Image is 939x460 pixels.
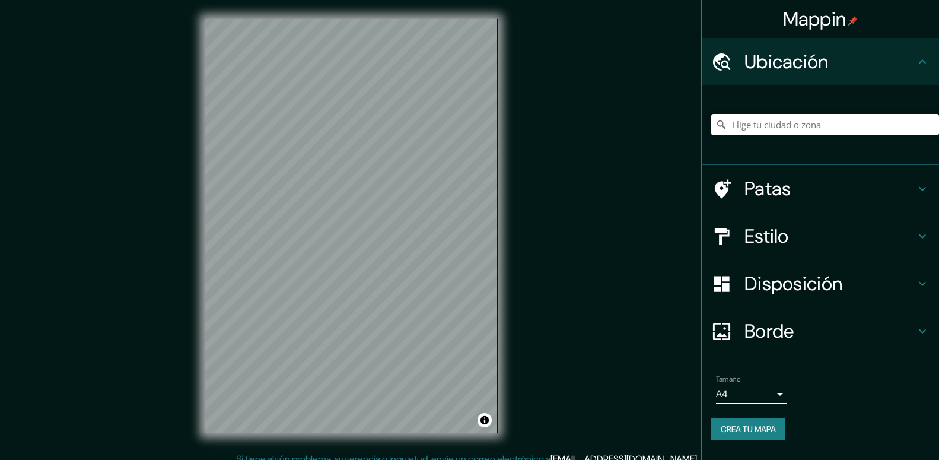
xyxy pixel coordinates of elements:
[716,385,787,404] div: A4
[702,165,939,212] div: Patas
[702,212,939,260] div: Estilo
[205,19,498,433] canvas: Mapa
[783,7,846,31] font: Mappin
[744,224,789,249] font: Estilo
[744,271,842,296] font: Disposición
[744,319,794,344] font: Borde
[478,413,492,427] button: Activar o desactivar atribución
[711,114,939,135] input: Elige tu ciudad o zona
[744,176,791,201] font: Patas
[716,388,728,400] font: A4
[744,49,829,74] font: Ubicación
[702,307,939,355] div: Borde
[848,16,858,26] img: pin-icon.png
[721,424,776,434] font: Crea tu mapa
[702,38,939,85] div: Ubicación
[702,260,939,307] div: Disposición
[716,375,740,384] font: Tamaño
[711,418,785,440] button: Crea tu mapa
